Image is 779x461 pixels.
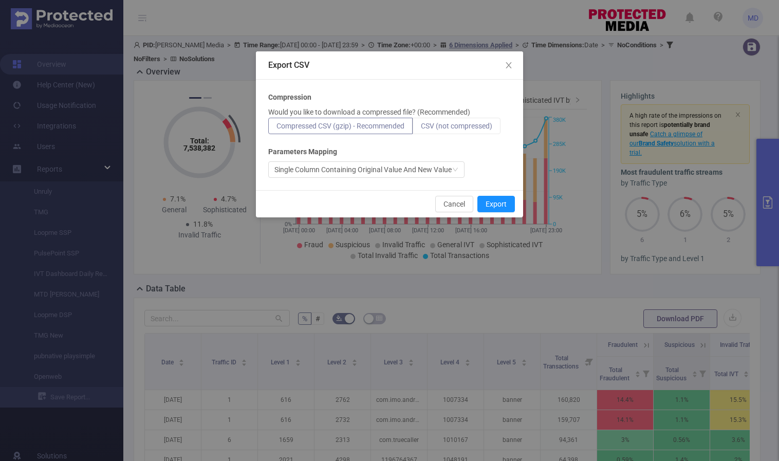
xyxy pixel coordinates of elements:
b: Parameters Mapping [268,146,337,157]
span: CSV (not compressed) [421,122,492,130]
div: Export CSV [268,60,511,71]
button: Cancel [435,196,473,212]
div: Single Column Containing Original Value And New Value [274,162,452,177]
p: Would you like to download a compressed file? (Recommended) [268,107,470,118]
button: Export [477,196,515,212]
i: icon: down [452,167,458,174]
button: Close [494,51,523,80]
span: Compressed CSV (gzip) - Recommended [276,122,404,130]
i: icon: close [505,61,513,69]
b: Compression [268,92,311,103]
